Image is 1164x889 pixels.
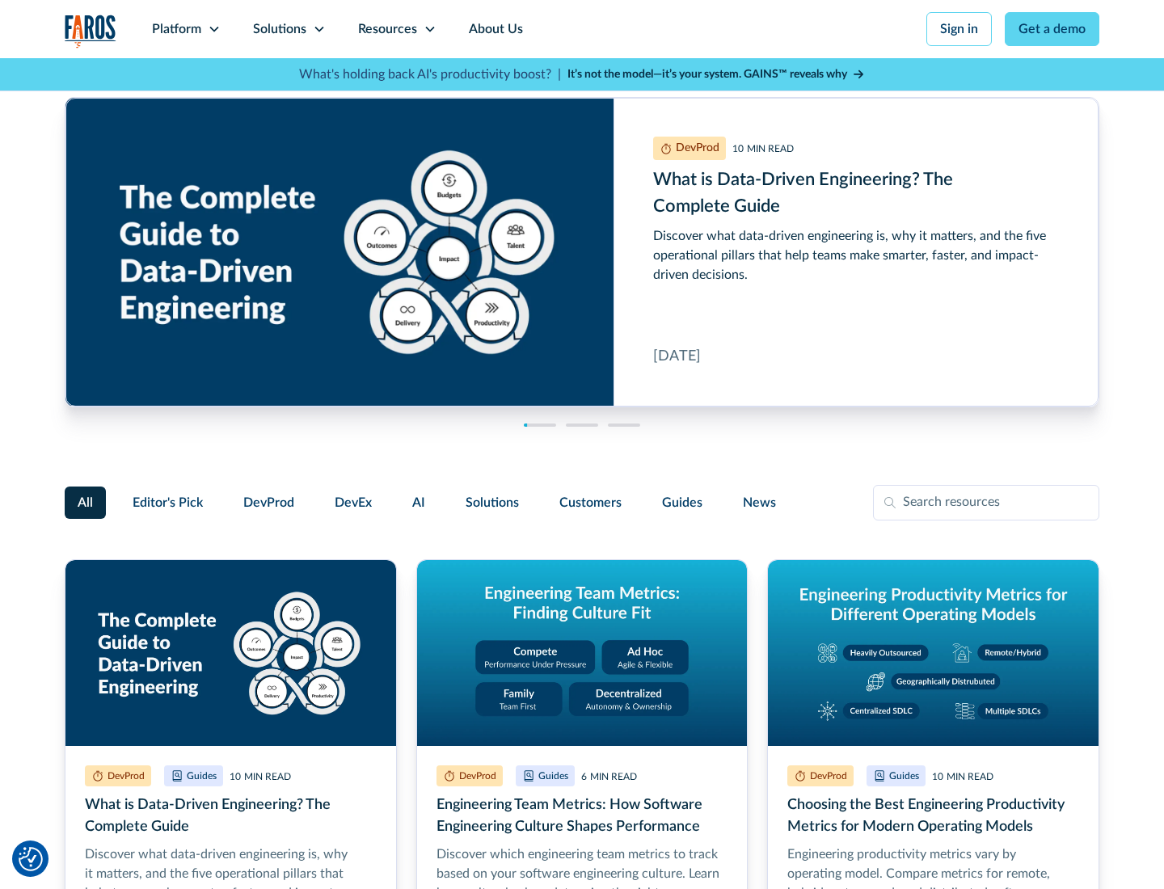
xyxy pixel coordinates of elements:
[358,19,417,39] div: Resources
[1005,12,1099,46] a: Get a demo
[335,493,372,512] span: DevEx
[253,19,306,39] div: Solutions
[65,485,1099,520] form: Filter Form
[152,19,201,39] div: Platform
[768,560,1099,746] img: Graphic titled 'Engineering productivity metrics for different operating models' showing five mod...
[567,66,865,83] a: It’s not the model—it’s your system. GAINS™ reveals why
[65,560,396,746] img: Graphic titled 'The Complete Guide to Data-Driven Engineering' showing five pillars around a cent...
[559,493,622,512] span: Customers
[299,65,561,84] p: What's holding back AI's productivity boost? |
[417,560,748,746] img: Graphic titled 'Engineering Team Metrics: Finding Culture Fit' with four cultural models: Compete...
[243,493,294,512] span: DevProd
[65,15,116,48] img: Logo of the analytics and reporting company Faros.
[19,847,43,871] button: Cookie Settings
[567,69,847,80] strong: It’s not the model—it’s your system. GAINS™ reveals why
[133,493,203,512] span: Editor's Pick
[19,847,43,871] img: Revisit consent button
[926,12,992,46] a: Sign in
[466,493,519,512] span: Solutions
[412,493,425,512] span: AI
[65,98,1099,407] a: What is Data-Driven Engineering? The Complete Guide
[65,98,1099,407] div: cms-link
[78,493,93,512] span: All
[743,493,776,512] span: News
[65,15,116,48] a: home
[873,485,1099,520] input: Search resources
[662,493,702,512] span: Guides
